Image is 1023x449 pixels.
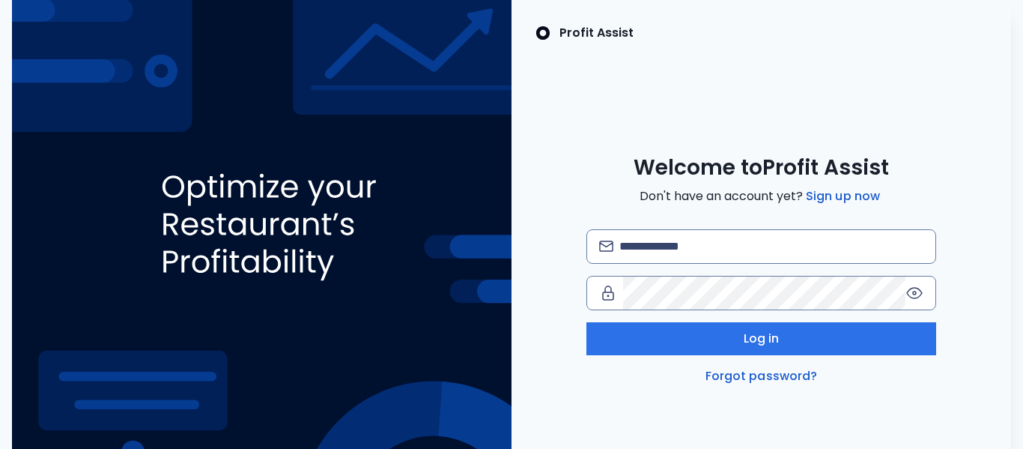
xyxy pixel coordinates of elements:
a: Sign up now [803,187,883,205]
span: Welcome to Profit Assist [634,154,889,181]
span: Don't have an account yet? [640,187,883,205]
a: Forgot password? [702,367,821,385]
img: email [599,241,613,252]
button: Log in [586,322,936,355]
img: SpotOn Logo [535,24,550,42]
p: Profit Assist [559,24,634,42]
span: Log in [744,330,780,348]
